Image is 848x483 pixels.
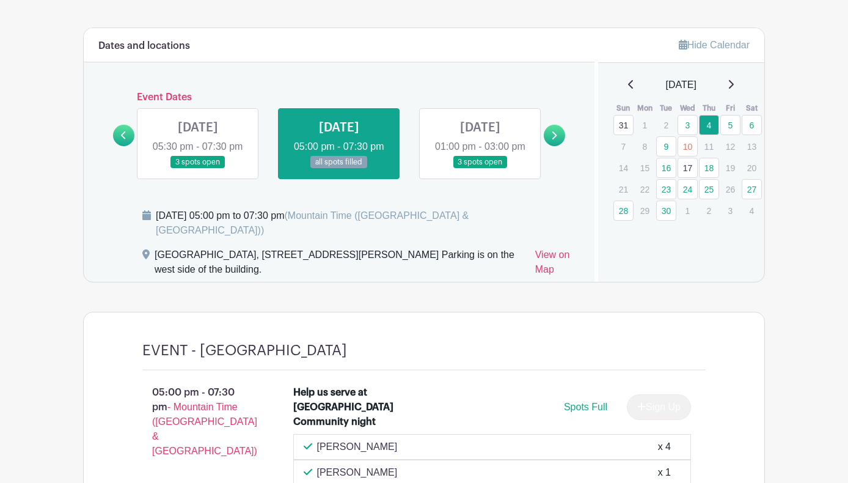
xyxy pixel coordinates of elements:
[156,208,580,238] div: [DATE] 05:00 pm to 07:30 pm
[720,115,740,135] a: 5
[720,180,740,199] p: 26
[152,402,257,456] span: - Mountain Time ([GEOGRAPHIC_DATA] & [GEOGRAPHIC_DATA])
[613,115,634,135] a: 31
[613,158,634,177] p: 14
[635,137,655,156] p: 8
[317,440,398,454] p: [PERSON_NAME]
[678,201,698,220] p: 1
[155,248,525,282] div: [GEOGRAPHIC_DATA], [STREET_ADDRESS][PERSON_NAME] Parking is on the west side of the building.
[535,248,580,282] a: View on Map
[699,137,719,156] p: 11
[742,137,762,156] p: 13
[720,158,740,177] p: 19
[98,40,190,52] h6: Dates and locations
[134,92,544,103] h6: Event Dates
[699,179,719,199] a: 25
[656,102,677,114] th: Tue
[679,40,750,50] a: Hide Calendar
[123,380,274,463] p: 05:00 pm - 07:30 pm
[720,137,740,156] p: 12
[720,102,741,114] th: Fri
[635,201,655,220] p: 29
[613,180,634,199] p: 21
[656,179,676,199] a: 23
[666,78,696,92] span: [DATE]
[742,115,762,135] a: 6
[720,201,740,220] p: 3
[699,201,719,220] p: 2
[635,116,655,135] p: 1
[742,179,762,199] a: 27
[613,201,634,221] a: 28
[658,465,671,480] div: x 1
[656,116,676,135] p: 2
[678,179,698,199] a: 24
[699,115,719,135] a: 4
[656,201,676,221] a: 30
[634,102,656,114] th: Mon
[678,136,698,157] a: 10
[656,136,676,157] a: 9
[293,385,393,429] div: Help us serve at [GEOGRAPHIC_DATA] Community night
[613,137,634,156] p: 7
[564,402,607,412] span: Spots Full
[156,210,469,235] span: (Mountain Time ([GEOGRAPHIC_DATA] & [GEOGRAPHIC_DATA]))
[658,440,671,454] div: x 4
[698,102,720,114] th: Thu
[613,102,634,114] th: Sun
[741,102,762,114] th: Sat
[635,158,655,177] p: 15
[678,115,698,135] a: 3
[742,158,762,177] p: 20
[635,180,655,199] p: 22
[678,158,698,178] a: 17
[699,158,719,178] a: 18
[677,102,698,114] th: Wed
[317,465,398,480] p: [PERSON_NAME]
[742,201,762,220] p: 4
[656,158,676,178] a: 16
[142,342,347,359] h4: EVENT - [GEOGRAPHIC_DATA]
